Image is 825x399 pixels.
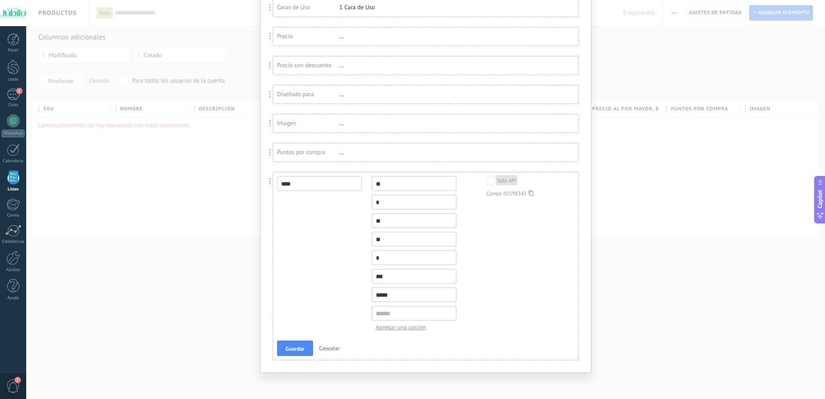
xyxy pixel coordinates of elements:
div: Estadísticas [2,239,25,244]
div: ... [340,62,392,69]
div: 1 Cara de Uso [340,4,392,11]
div: Precio con descuento [277,62,340,69]
div: WhatsApp [2,130,25,137]
div: Listas [2,187,25,192]
div: Leads [2,77,25,82]
span: Agregar una opción [376,324,456,331]
span: 7 [15,377,21,383]
div: ... [340,33,392,40]
div: Calendario [2,159,25,164]
div: Chats [2,103,25,108]
div: Diseñado para [277,91,340,98]
div: Caras de Uso [277,4,340,11]
div: ... [340,120,392,127]
div: Puntos por compra [277,149,340,156]
div: ... [340,91,392,98]
div: Imagen [277,120,340,127]
span: Copilot [816,190,824,208]
button: Guardar [277,341,313,356]
div: Correo [2,213,25,218]
span: Guardar [286,346,305,351]
div: Precio [277,33,340,40]
div: ... [340,149,392,156]
span: 598343 [509,190,533,197]
div: Ayuda [2,296,25,301]
span: 1 [16,88,23,94]
span: Cancelar [319,345,340,352]
div: Solo API [497,177,516,185]
div: Panel [2,48,25,53]
div: Ajustes [2,267,25,273]
div: Campo ID: [487,190,563,197]
button: Cancelar [316,341,343,356]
